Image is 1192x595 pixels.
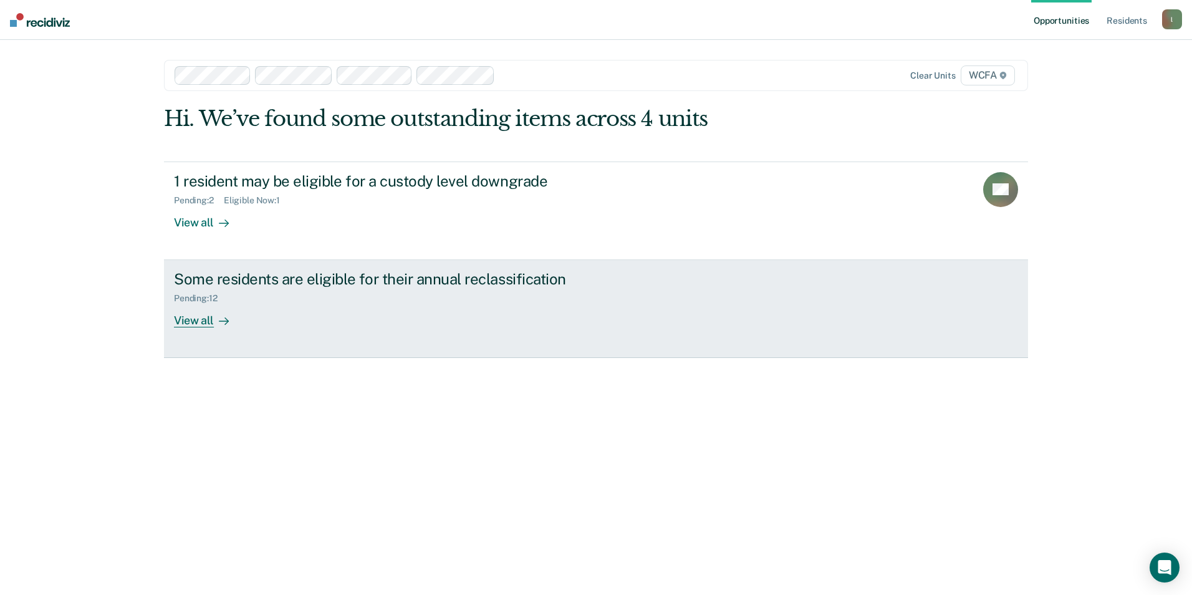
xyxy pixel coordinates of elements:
[174,172,612,190] div: 1 resident may be eligible for a custody level downgrade
[961,65,1015,85] span: WCFA
[164,162,1028,260] a: 1 resident may be eligible for a custody level downgradePending:2Eligible Now:1View all
[164,106,855,132] div: Hi. We’ve found some outstanding items across 4 units
[174,304,244,328] div: View all
[174,195,224,206] div: Pending : 2
[224,195,290,206] div: Eligible Now : 1
[174,293,228,304] div: Pending : 12
[10,13,70,27] img: Recidiviz
[910,70,956,81] div: Clear units
[1162,9,1182,29] button: l
[174,270,612,288] div: Some residents are eligible for their annual reclassification
[164,260,1028,358] a: Some residents are eligible for their annual reclassificationPending:12View all
[174,205,244,230] div: View all
[1150,553,1180,583] div: Open Intercom Messenger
